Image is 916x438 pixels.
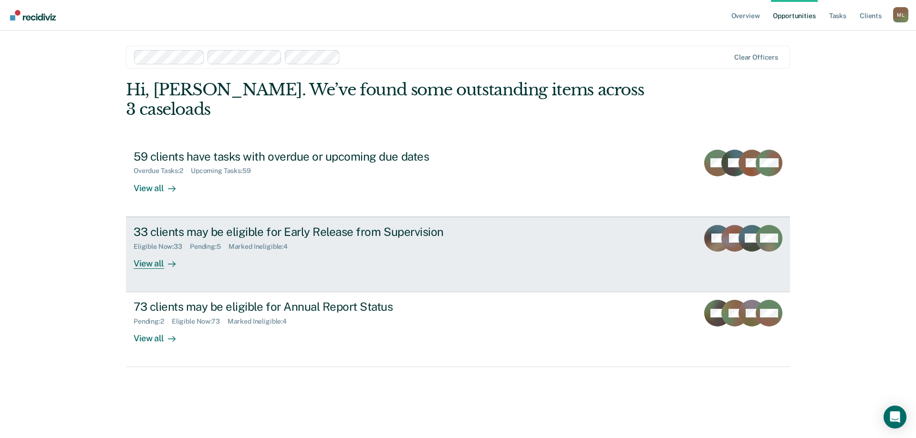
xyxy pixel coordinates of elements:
a: 59 clients have tasks with overdue or upcoming due datesOverdue Tasks:2Upcoming Tasks:59View all [126,142,790,217]
div: M L [893,7,908,22]
div: Overdue Tasks : 2 [134,167,191,175]
div: 73 clients may be eligible for Annual Report Status [134,300,468,314]
div: Open Intercom Messenger [884,406,906,428]
div: Marked Ineligible : 4 [228,317,294,326]
div: Pending : 2 [134,317,172,326]
div: Eligible Now : 73 [172,317,228,326]
div: 59 clients have tasks with overdue or upcoming due dates [134,150,468,163]
div: View all [134,250,187,269]
div: Pending : 5 [190,243,229,251]
img: Recidiviz [10,10,56,20]
div: Hi, [PERSON_NAME]. We’ve found some outstanding items across 3 caseloads [126,80,657,119]
button: Profile dropdown button [893,7,908,22]
div: View all [134,175,187,194]
a: 33 clients may be eligible for Early Release from SupervisionEligible Now:33Pending:5Marked Ineli... [126,217,790,292]
a: 73 clients may be eligible for Annual Report StatusPending:2Eligible Now:73Marked Ineligible:4Vie... [126,292,790,367]
div: Marked Ineligible : 4 [229,243,295,251]
div: Clear officers [734,53,778,61]
div: 33 clients may be eligible for Early Release from Supervision [134,225,468,239]
div: View all [134,326,187,344]
div: Upcoming Tasks : 59 [191,167,259,175]
div: Eligible Now : 33 [134,243,190,251]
